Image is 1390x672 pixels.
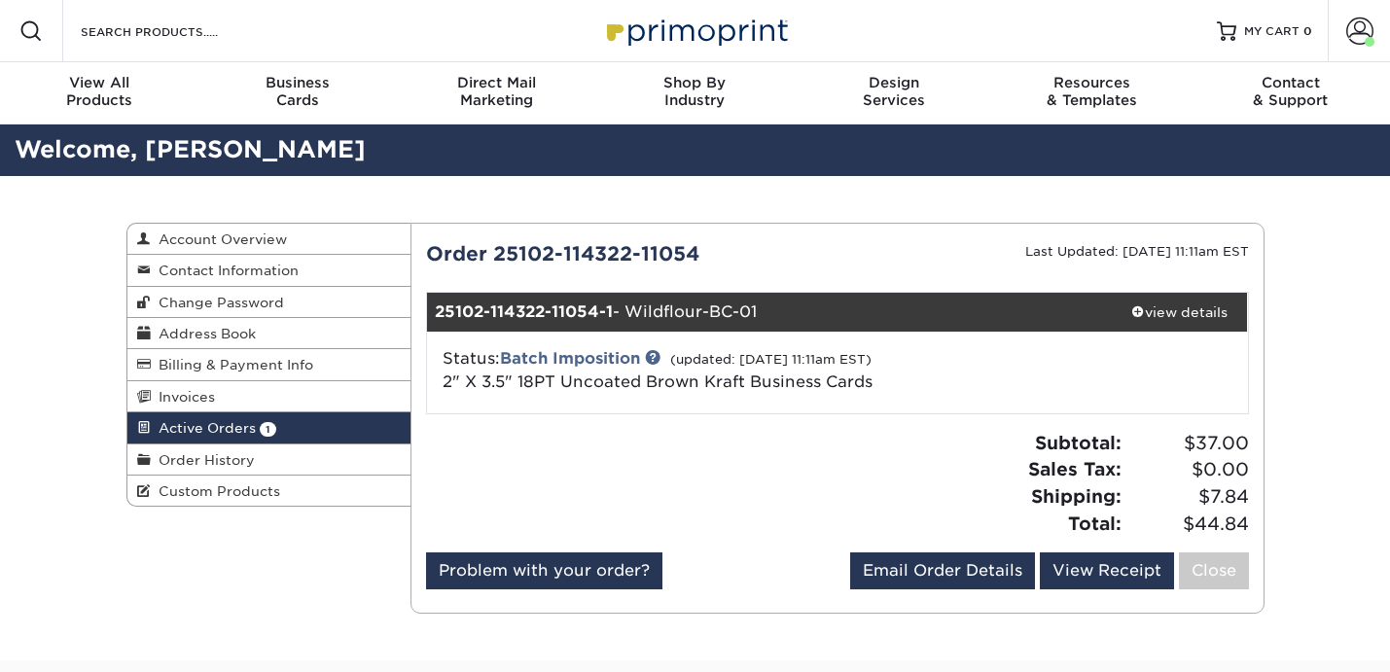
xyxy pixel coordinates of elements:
[127,444,411,476] a: Order History
[127,349,411,380] a: Billing & Payment Info
[1031,485,1122,507] strong: Shipping:
[127,412,411,443] a: Active Orders 1
[198,62,397,124] a: BusinessCards
[850,552,1035,589] a: Email Order Details
[151,389,215,405] span: Invoices
[595,62,794,124] a: Shop ByIndustry
[993,74,1192,91] span: Resources
[595,74,794,91] span: Shop By
[127,224,411,255] a: Account Overview
[1111,302,1248,322] div: view details
[1192,74,1390,109] div: & Support
[993,74,1192,109] div: & Templates
[151,420,256,436] span: Active Orders
[151,452,255,468] span: Order History
[151,231,287,247] span: Account Overview
[1040,552,1174,589] a: View Receipt
[411,239,838,268] div: Order 25102-114322-11054
[426,552,662,589] a: Problem with your order?
[435,302,613,321] strong: 25102-114322-11054-1
[428,347,974,394] div: Status:
[198,74,397,91] span: Business
[397,74,595,91] span: Direct Mail
[1303,24,1312,38] span: 0
[127,476,411,506] a: Custom Products
[1192,74,1390,91] span: Contact
[151,326,256,341] span: Address Book
[397,74,595,109] div: Marketing
[598,10,793,52] img: Primoprint
[1025,244,1249,259] small: Last Updated: [DATE] 11:11am EST
[1127,483,1249,511] span: $7.84
[151,263,299,278] span: Contact Information
[595,74,794,109] div: Industry
[1068,513,1122,534] strong: Total:
[260,422,276,437] span: 1
[993,62,1192,124] a: Resources& Templates
[151,357,313,372] span: Billing & Payment Info
[1028,458,1122,479] strong: Sales Tax:
[1035,432,1122,453] strong: Subtotal:
[1244,23,1300,40] span: MY CART
[151,295,284,310] span: Change Password
[443,372,873,391] a: 2" X 3.5" 18PT Uncoated Brown Kraft Business Cards
[670,352,872,367] small: (updated: [DATE] 11:11am EST)
[500,349,640,368] a: Batch Imposition
[1179,552,1249,589] a: Close
[127,287,411,318] a: Change Password
[198,74,397,109] div: Cards
[79,19,268,43] input: SEARCH PRODUCTS.....
[127,381,411,412] a: Invoices
[127,255,411,286] a: Contact Information
[1127,511,1249,538] span: $44.84
[1127,430,1249,457] span: $37.00
[151,483,280,499] span: Custom Products
[397,62,595,124] a: Direct MailMarketing
[795,74,993,109] div: Services
[1111,293,1248,332] a: view details
[1192,62,1390,124] a: Contact& Support
[1127,456,1249,483] span: $0.00
[795,74,993,91] span: Design
[427,293,1111,332] div: - Wildflour-BC-01
[127,318,411,349] a: Address Book
[795,62,993,124] a: DesignServices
